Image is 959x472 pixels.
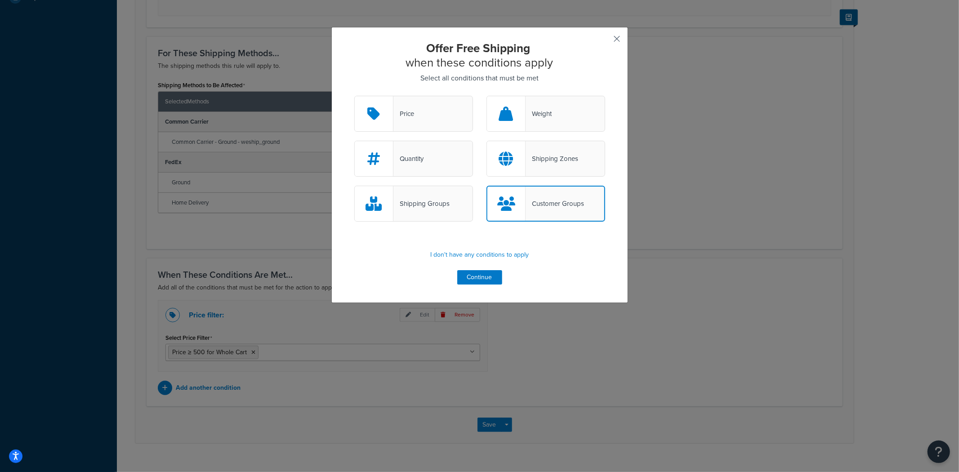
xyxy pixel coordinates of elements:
div: Quantity [393,152,424,165]
p: Select all conditions that must be met [354,72,605,85]
strong: Offer Free Shipping [427,40,531,57]
div: Shipping Groups [393,197,450,210]
div: Weight [526,107,552,120]
div: Price [393,107,414,120]
p: I don't have any conditions to apply [354,249,605,261]
button: Continue [457,270,502,285]
h2: when these conditions apply [354,41,605,70]
div: Customer Groups [526,197,584,210]
div: Shipping Zones [526,152,578,165]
